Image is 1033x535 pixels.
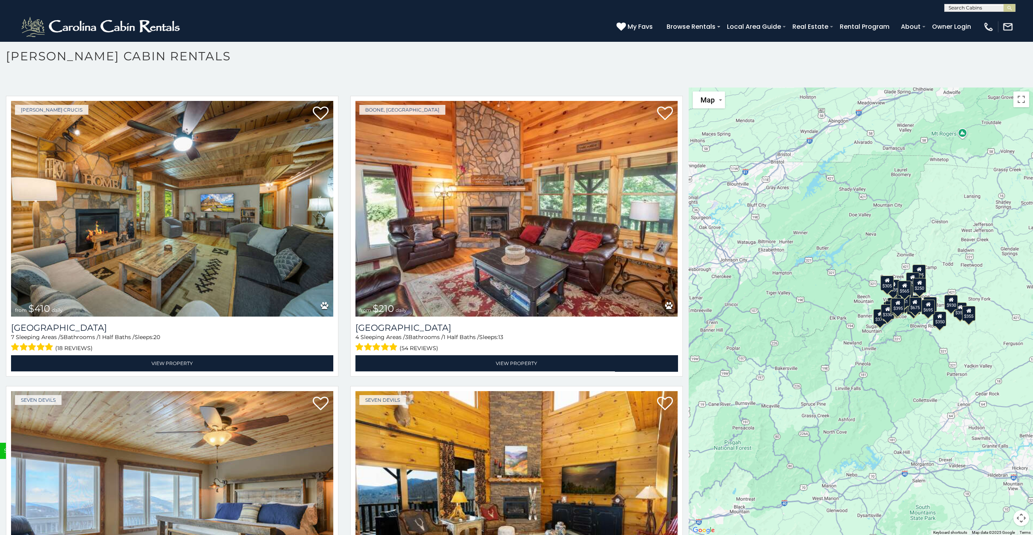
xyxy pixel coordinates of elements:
[898,281,911,296] div: $565
[1013,91,1029,107] button: Toggle fullscreen view
[20,15,183,39] img: White-1-2.png
[788,20,832,34] a: Real Estate
[11,334,14,341] span: 7
[657,106,673,122] a: Add to favorites
[405,334,408,341] span: 3
[355,334,359,341] span: 4
[907,295,921,310] div: $395
[928,20,975,34] a: Owner Login
[359,105,445,115] a: Boone, [GEOGRAPHIC_DATA]
[897,20,925,34] a: About
[400,343,438,353] span: (54 reviews)
[355,101,678,317] img: Willow Valley View
[616,22,655,32] a: My Favs
[887,298,901,313] div: $400
[52,307,63,313] span: daily
[1020,530,1031,535] a: Terms
[498,334,503,341] span: 13
[912,265,925,280] div: $525
[972,530,1015,535] span: Map data ©2025 Google
[313,106,329,122] a: Add to favorites
[15,105,88,115] a: [PERSON_NAME] Crucis
[700,96,715,104] span: Map
[907,300,920,315] div: $315
[355,322,678,333] h3: Willow Valley View
[313,396,329,412] a: Add to favorites
[11,333,333,353] div: Sleeping Areas / Bathrooms / Sleeps:
[962,306,975,321] div: $355
[890,299,903,314] div: $485
[153,334,160,341] span: 20
[723,20,785,34] a: Local Area Guide
[11,322,333,333] a: [GEOGRAPHIC_DATA]
[908,297,921,312] div: $675
[1002,21,1013,32] img: mail-regular-white.png
[355,322,678,333] a: [GEOGRAPHIC_DATA]
[355,355,678,371] a: View Property
[880,304,894,319] div: $330
[11,355,333,371] a: View Property
[933,311,946,326] div: $350
[891,298,904,313] div: $395
[99,334,134,341] span: 1 Half Baths /
[15,395,62,405] a: Seven Devils
[693,91,725,108] button: Change map style
[11,101,333,317] a: Mountainside Lodge from $410 daily
[355,333,678,353] div: Sleeping Areas / Bathrooms / Sleeps:
[28,303,50,314] span: $410
[892,289,906,304] div: $410
[983,21,994,32] img: phone-regular-white.png
[15,307,27,313] span: from
[921,300,934,315] div: $695
[836,20,893,34] a: Rental Program
[923,297,936,312] div: $380
[11,322,333,333] h3: Mountainside Lodge
[11,101,333,317] img: Mountainside Lodge
[880,276,893,291] div: $305
[906,272,919,287] div: $320
[60,334,64,341] span: 5
[443,334,479,341] span: 1 Half Baths /
[355,101,678,317] a: Willow Valley View from $210 daily
[628,22,653,32] span: My Favs
[663,20,719,34] a: Browse Rentals
[396,307,407,313] span: daily
[359,307,371,313] span: from
[912,278,926,293] div: $250
[873,309,886,324] div: $375
[657,396,673,412] a: Add to favorites
[953,302,967,317] div: $355
[373,303,394,314] span: $210
[896,291,910,306] div: $451
[1013,510,1029,526] button: Map camera controls
[55,343,93,353] span: (18 reviews)
[359,395,406,405] a: Seven Devils
[944,295,958,310] div: $930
